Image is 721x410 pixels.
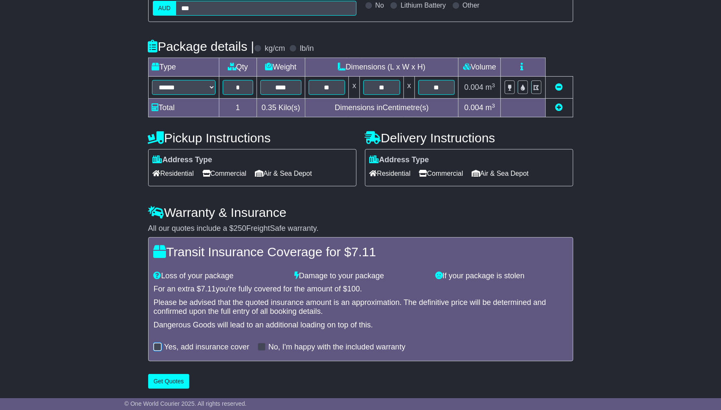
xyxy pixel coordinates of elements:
[149,271,290,281] div: Loss of your package
[153,155,213,165] label: Address Type
[124,400,247,407] span: © One World Courier 2025. All rights reserved.
[154,321,568,330] div: Dangerous Goods will lead to an additional loading on top of this.
[202,167,246,180] span: Commercial
[401,1,446,9] label: Lithium Battery
[262,103,276,112] span: 0.35
[492,102,495,109] sup: 3
[153,167,194,180] span: Residential
[370,167,411,180] span: Residential
[431,271,572,281] div: If your package is stolen
[305,58,459,77] td: Dimensions (L x W x H)
[148,131,356,145] h4: Pickup Instructions
[148,58,219,77] td: Type
[154,245,568,259] h4: Transit Insurance Coverage for $
[463,1,480,9] label: Other
[153,1,177,16] label: AUD
[164,343,249,352] label: Yes, add insurance cover
[257,99,305,117] td: Kilo(s)
[305,99,459,117] td: Dimensions in Centimetre(s)
[234,224,246,233] span: 250
[300,44,314,53] label: lb/in
[419,167,463,180] span: Commercial
[255,167,312,180] span: Air & Sea Depot
[486,83,495,91] span: m
[349,77,360,99] td: x
[148,205,573,219] h4: Warranty & Insurance
[148,224,573,233] div: All our quotes include a $ FreightSafe warranty.
[459,58,501,77] td: Volume
[219,99,257,117] td: 1
[154,298,568,316] div: Please be advised that the quoted insurance amount is an approximation. The definitive price will...
[351,245,376,259] span: 7.11
[148,374,190,389] button: Get Quotes
[154,285,568,294] div: For an extra $ you're fully covered for the amount of $ .
[268,343,406,352] label: No, I'm happy with the included warranty
[472,167,529,180] span: Air & Sea Depot
[201,285,216,293] span: 7.11
[265,44,285,53] label: kg/cm
[403,77,414,99] td: x
[148,39,254,53] h4: Package details |
[555,83,563,91] a: Remove this item
[376,1,384,9] label: No
[290,271,431,281] div: Damage to your package
[486,103,495,112] span: m
[555,103,563,112] a: Add new item
[365,131,573,145] h4: Delivery Instructions
[464,103,483,112] span: 0.004
[219,58,257,77] td: Qty
[370,155,429,165] label: Address Type
[257,58,305,77] td: Weight
[464,83,483,91] span: 0.004
[148,99,219,117] td: Total
[347,285,360,293] span: 100
[492,82,495,89] sup: 3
